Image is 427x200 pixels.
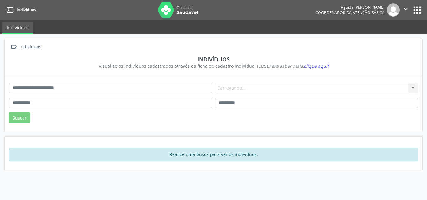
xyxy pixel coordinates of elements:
[387,3,400,17] img: img
[18,42,42,51] div: Indivíduos
[9,112,30,123] button: Buscar
[400,3,412,17] button: 
[269,63,329,69] i: Para saber mais,
[13,63,414,69] div: Visualize os indivíduos cadastrados através da ficha de cadastro individual (CDS).
[9,42,18,51] i: 
[9,42,42,51] a:  Indivíduos
[315,10,384,15] span: Coordenador da Atenção Básica
[9,148,418,161] div: Realize uma busca para ver os indivíduos.
[402,6,409,12] i: 
[304,63,329,69] span: clique aqui!
[315,5,384,10] div: Aguida [PERSON_NAME]
[13,56,414,63] div: Indivíduos
[4,5,36,15] a: Indivíduos
[412,5,423,16] button: apps
[17,7,36,12] span: Indivíduos
[2,22,33,34] a: Indivíduos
